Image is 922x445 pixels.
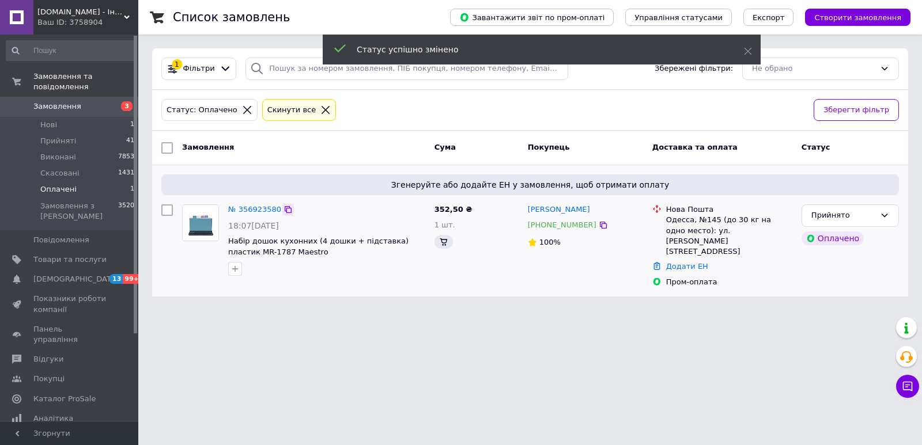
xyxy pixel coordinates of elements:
[634,13,723,22] span: Управління статусами
[666,204,792,215] div: Нова Пошта
[33,413,73,424] span: Аналітика
[130,184,134,195] span: 1
[228,221,279,230] span: 18:07[DATE]
[802,143,830,151] span: Статус
[811,210,875,222] div: Прийнято
[33,394,96,404] span: Каталог ProSale
[33,324,107,345] span: Панель управління
[118,152,134,162] span: 7853
[528,220,596,229] a: [PHONE_NUMBER]
[434,205,473,214] span: 352,50 ₴
[459,12,604,22] span: Завантажити звіт по пром-оплаті
[33,274,119,284] span: [DEMOGRAPHIC_DATA]
[164,104,240,116] div: Статус: Оплачено
[6,40,135,61] input: Пошук
[37,7,124,17] span: 43.in.ua - Інтернет-магазин з широким асортиментом різних товарів для Вашого життя та комфорту
[183,205,218,241] img: Фото товару
[528,143,570,151] span: Покупець
[823,104,889,116] span: Зберегти фільтр
[40,120,57,130] span: Нові
[40,152,76,162] span: Виконані
[40,184,77,195] span: Оплачені
[228,237,409,256] a: Набір дошок кухонних (4 дошки + підставка) пластик MR-1787 Maestro
[357,44,715,55] div: Статус успішно змінено
[40,168,80,178] span: Скасовані
[123,274,142,284] span: 99+
[33,101,81,112] span: Замовлення
[434,143,456,151] span: Cума
[245,58,568,80] input: Пошук за номером замовлення, ПІБ покупця, номером телефону, Email, номером накладної
[666,262,708,271] a: Додати ЕН
[666,215,792,257] div: Одесса, №145 (до 30 кг на одно место): ул. [PERSON_NAME][STREET_ADDRESS]
[666,277,792,287] div: Пром-оплата
[793,13,910,21] a: Створити замовлення
[33,235,89,245] span: Повідомлення
[752,63,875,75] div: Не обрано
[40,201,118,222] span: Замовлення з [PERSON_NAME]
[166,179,894,191] span: Згенеруйте або додайте ЕН у замовлення, щоб отримати оплату
[652,143,738,151] span: Доставка та оплата
[228,205,281,214] a: № 356923580
[182,204,219,241] a: Фото товару
[172,59,182,70] div: 1
[805,9,910,26] button: Створити замовлення
[528,204,590,215] a: [PERSON_NAME]
[183,63,215,74] span: Фільтри
[33,71,138,92] span: Замовлення та повідомлення
[655,63,733,74] span: Збережені фільтри:
[118,201,134,222] span: 3520
[814,13,901,22] span: Створити замовлення
[109,274,123,284] span: 13
[33,254,107,265] span: Товари та послуги
[33,294,107,314] span: Показники роботи компанії
[173,10,290,24] h1: Список замовлень
[126,136,134,146] span: 41
[40,136,76,146] span: Прийняті
[182,143,234,151] span: Замовлення
[33,354,63,364] span: Відгуки
[37,17,138,28] div: Ваш ID: 3758904
[814,99,899,121] button: Зберегти фільтр
[265,104,319,116] div: Cкинути все
[434,220,455,229] span: 1 шт.
[753,13,785,22] span: Експорт
[896,375,919,398] button: Чат з покупцем
[118,168,134,178] span: 1431
[743,9,794,26] button: Експорт
[802,231,864,245] div: Оплачено
[130,120,134,130] span: 1
[450,9,614,26] button: Завантажити звіт по пром-оплаті
[33,374,65,384] span: Покупці
[539,238,561,246] span: 100%
[121,101,133,111] span: 3
[625,9,732,26] button: Управління статусами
